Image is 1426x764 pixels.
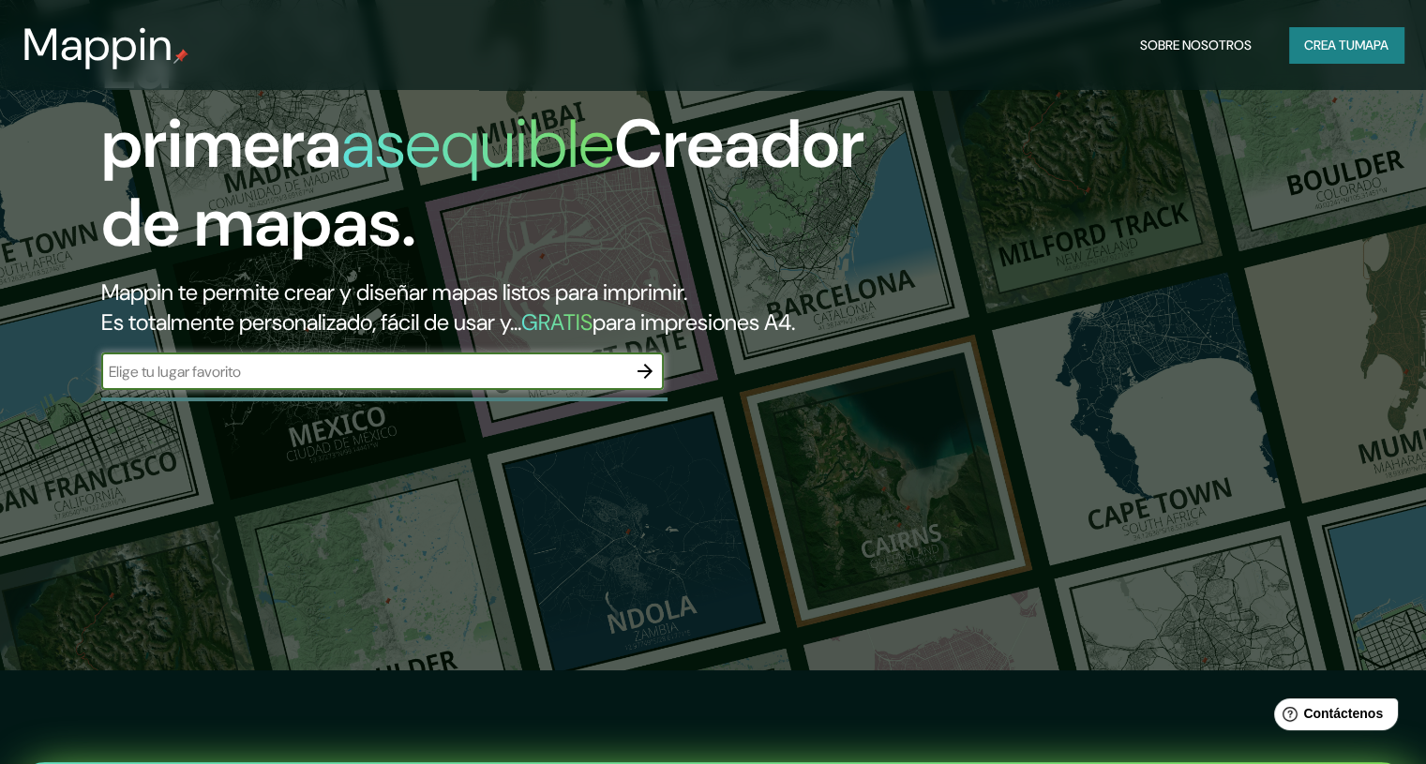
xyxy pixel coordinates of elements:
[173,49,188,64] img: pin de mapeo
[1304,37,1355,53] font: Crea tu
[521,307,593,337] font: GRATIS
[101,361,626,382] input: Elige tu lugar favorito
[101,100,864,266] font: Creador de mapas.
[1355,37,1388,53] font: mapa
[101,22,341,187] font: La primera
[1140,37,1252,53] font: Sobre nosotros
[1133,27,1259,63] button: Sobre nosotros
[101,307,521,337] font: Es totalmente personalizado, fácil de usar y...
[23,15,173,74] font: Mappin
[1259,691,1405,743] iframe: Lanzador de widgets de ayuda
[1289,27,1403,63] button: Crea tumapa
[341,100,614,187] font: asequible
[101,277,687,307] font: Mappin te permite crear y diseñar mapas listos para imprimir.
[593,307,795,337] font: para impresiones A4.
